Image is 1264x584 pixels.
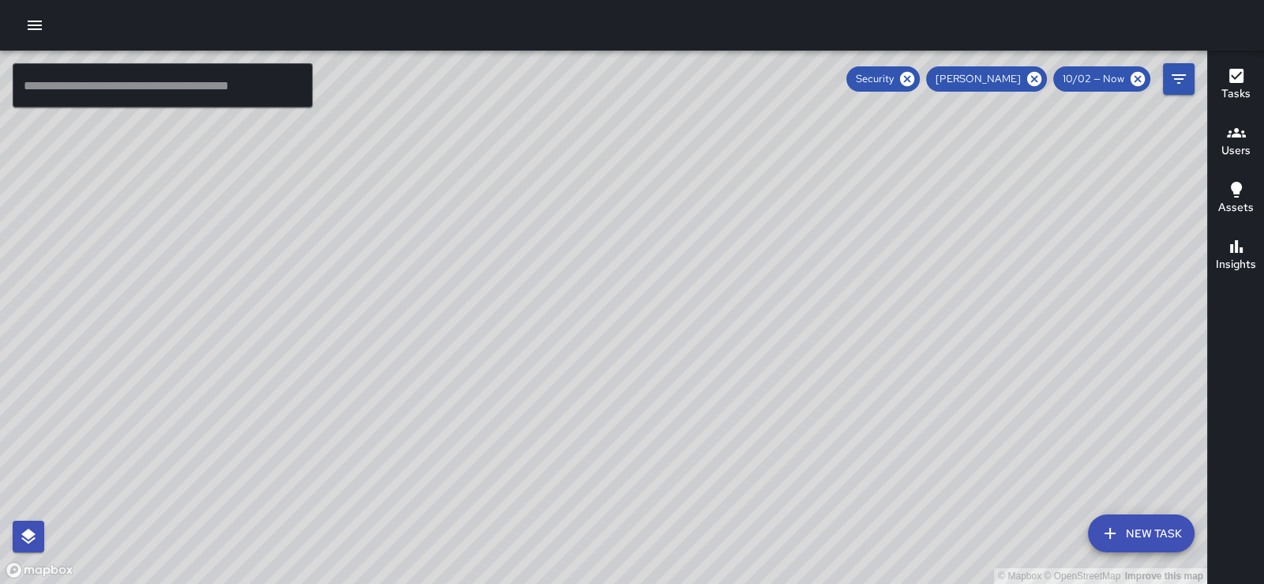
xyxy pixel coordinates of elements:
[1221,85,1251,103] h6: Tasks
[1208,228,1264,284] button: Insights
[846,71,903,87] span: Security
[1208,114,1264,171] button: Users
[1208,171,1264,228] button: Assets
[1218,199,1254,217] h6: Assets
[846,66,920,92] div: Security
[1053,66,1150,92] div: 10/02 — Now
[1208,57,1264,114] button: Tasks
[1053,71,1134,87] span: 10/02 — Now
[1163,63,1195,95] button: Filters
[1221,142,1251,160] h6: Users
[1216,256,1256,273] h6: Insights
[926,71,1030,87] span: [PERSON_NAME]
[1088,514,1195,552] button: New Task
[926,66,1047,92] div: [PERSON_NAME]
